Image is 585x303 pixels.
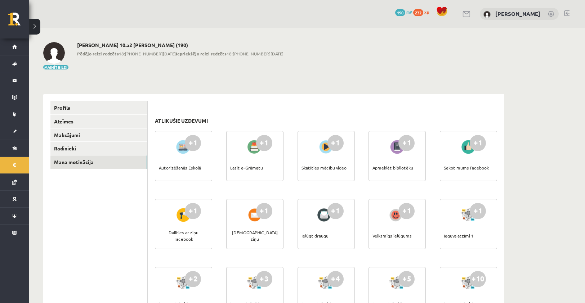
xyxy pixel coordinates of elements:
div: +1 [398,203,415,219]
div: +1 [327,135,344,151]
div: Dalīties ar ziņu Facebook [159,223,208,248]
div: Ieguva atzīmi 1 [444,223,474,248]
a: 232 xp [413,9,433,15]
div: +1 [470,135,486,151]
a: [PERSON_NAME] [495,10,540,17]
button: Mainīt bildi [43,65,68,69]
div: Apmeklēt bibliotēku [372,155,413,180]
h3: Atlikušie uzdevumi [155,118,208,124]
div: Autorizēšanās Eskolā [159,155,201,180]
div: +1 [185,203,201,219]
a: Rīgas 1. Tālmācības vidusskola [8,13,29,31]
div: +2 [185,271,201,287]
div: +5 [398,271,415,287]
span: xp [424,9,429,15]
div: +3 [256,271,272,287]
div: +1 [256,203,272,219]
div: +1 [470,203,486,219]
a: Profils [50,101,147,114]
a: Atzīmes [50,115,147,128]
div: [DEMOGRAPHIC_DATA] ziņu [230,223,280,248]
div: +10 [470,271,486,287]
a: Maksājumi [50,128,147,142]
a: 190 mP [395,9,412,15]
div: +1 [185,135,201,151]
h2: [PERSON_NAME] 10.a2 [PERSON_NAME] (190) [77,42,283,48]
span: 18:[PHONE_NUMBER][DATE] 18:[PHONE_NUMBER][DATE] [77,50,283,57]
div: Veiksmīgs ielūgums [372,223,412,248]
span: 190 [395,9,405,16]
span: mP [406,9,412,15]
img: Jūlija Volkova [43,42,65,64]
b: Iepriekšējo reizi redzēts [176,51,227,56]
span: 232 [413,9,423,16]
div: Skatīties mācību video [302,155,347,180]
div: +1 [398,135,415,151]
b: Pēdējo reizi redzēts [77,51,119,56]
div: Lasīt e-Grāmatu [230,155,263,180]
div: Sekot mums Facebook [444,155,489,180]
div: +1 [256,135,272,151]
a: Radinieki [50,142,147,155]
a: Mana motivācija [50,155,147,169]
div: +1 [327,203,344,219]
a: +1 Autorizēšanās Eskolā [155,131,212,181]
img: Jūlija Volkova [483,11,491,18]
div: +4 [327,271,344,287]
div: Ielūgt draugu [302,223,329,248]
